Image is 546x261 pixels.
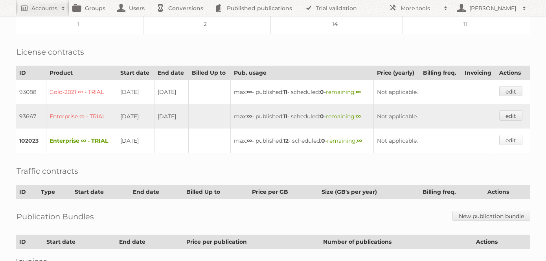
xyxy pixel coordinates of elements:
[357,137,362,144] strong: ∞
[17,211,94,222] h2: Publication Bundles
[356,113,361,120] strong: ∞
[499,135,522,145] a: edit
[484,185,530,199] th: Actions
[117,80,154,105] td: [DATE]
[452,211,530,221] a: New publication bundle
[154,80,188,105] td: [DATE]
[231,66,374,80] th: Pub. usage
[129,185,183,199] th: End date
[356,88,361,96] strong: ∞
[72,185,130,199] th: Start date
[143,14,270,34] td: 2
[189,66,231,80] th: Billed Up to
[231,104,374,129] td: max: - published: - scheduled: -
[16,185,38,199] th: ID
[326,88,361,96] span: remaining:
[320,113,324,120] strong: 0
[403,14,530,34] td: 11
[247,137,252,144] strong: ∞
[321,137,325,144] strong: 0
[17,165,78,177] h2: Traffic contracts
[320,235,472,249] th: Number of publications
[374,129,496,153] td: Not applicable.
[31,4,57,12] h2: Accounts
[16,66,46,80] th: ID
[117,66,154,80] th: Start date
[116,235,183,249] th: End date
[16,14,143,34] td: 1
[461,66,496,80] th: Invoicing
[374,80,496,105] td: Not applicable.
[46,80,117,105] td: Gold-2021 ∞ - TRIAL
[46,66,117,80] th: Product
[117,129,154,153] td: [DATE]
[419,185,484,199] th: Billing freq.
[374,104,496,129] td: Not applicable.
[283,113,287,120] strong: 11
[154,104,188,129] td: [DATE]
[247,88,252,96] strong: ∞
[183,185,249,199] th: Billed Up to
[419,66,461,80] th: Billing freq.
[283,88,287,96] strong: 11
[374,66,419,80] th: Price (yearly)
[16,104,46,129] td: 93667
[496,66,530,80] th: Actions
[43,235,116,249] th: Start date
[467,4,518,12] h2: [PERSON_NAME]
[499,110,522,121] a: edit
[46,104,117,129] td: Enterprise ∞ - TRIAL
[247,113,252,120] strong: ∞
[499,86,522,96] a: edit
[401,4,440,12] h2: More tools
[38,185,72,199] th: Type
[283,137,289,144] strong: 12
[231,129,374,153] td: max: - published: - scheduled: -
[231,80,374,105] td: max: - published: - scheduled: -
[117,104,154,129] td: [DATE]
[16,80,46,105] td: 93088
[318,185,419,199] th: Size (GB's per year)
[249,185,318,199] th: Price per GB
[154,66,188,80] th: End date
[183,235,320,249] th: Price per publication
[472,235,530,249] th: Actions
[46,129,117,153] td: Enterprise ∞ - TRIAL
[270,14,403,34] td: 14
[327,137,362,144] span: remaining:
[326,113,361,120] span: remaining:
[16,129,46,153] td: 102023
[16,235,43,249] th: ID
[320,88,324,96] strong: 0
[17,46,84,58] h2: License contracts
